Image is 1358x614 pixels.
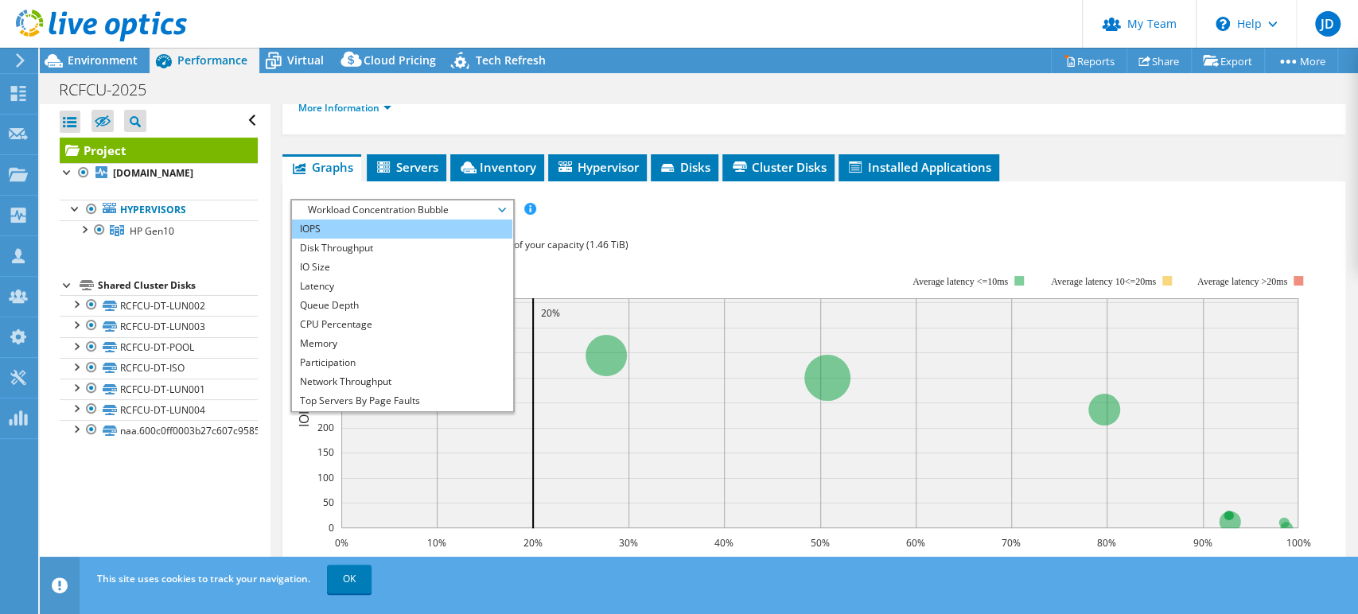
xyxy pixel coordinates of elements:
[1126,49,1192,73] a: Share
[403,238,628,251] span: 24% of IOPS falls on 20% of your capacity (1.46 TiB)
[912,276,1008,287] tspan: Average latency <=10ms
[317,445,334,459] text: 150
[317,471,334,484] text: 100
[60,200,258,220] a: Hypervisors
[714,536,733,550] text: 40%
[97,572,310,585] span: This site uses cookies to track your navigation.
[794,554,846,572] text: Capacity
[364,52,436,68] span: Cloud Pricing
[556,159,639,175] span: Hypervisor
[541,306,560,320] text: 20%
[60,316,258,336] a: RCFCU-DT-LUN003
[60,138,258,163] a: Project
[292,334,512,353] li: Memory
[317,421,334,434] text: 200
[290,159,353,175] span: Graphs
[60,379,258,399] a: RCFCU-DT-LUN001
[1191,49,1265,73] a: Export
[292,296,512,315] li: Queue Depth
[60,420,258,441] a: naa.600c0ff0003b27c607c9585a01000000
[619,536,638,550] text: 30%
[323,495,334,509] text: 50
[1216,17,1230,31] svg: \n
[292,391,512,410] li: Top Servers By Page Faults
[1051,276,1156,287] tspan: Average latency 10<=20ms
[292,220,512,239] li: IOPS
[68,52,138,68] span: Environment
[730,159,827,175] span: Cluster Disks
[60,337,258,358] a: RCFCU-DT-POOL
[1264,49,1338,73] a: More
[60,295,258,316] a: RCFCU-DT-LUN002
[811,536,830,550] text: 50%
[1097,536,1116,550] text: 80%
[476,52,546,68] span: Tech Refresh
[523,536,543,550] text: 20%
[292,277,512,296] li: Latency
[1051,49,1127,73] a: Reports
[292,239,512,258] li: Disk Throughput
[287,52,324,68] span: Virtual
[327,565,372,593] a: OK
[295,399,313,427] text: IOPS
[906,536,925,550] text: 60%
[292,258,512,277] li: IO Size
[292,353,512,372] li: Participation
[60,220,258,241] a: HP Gen10
[375,159,438,175] span: Servers
[1193,536,1212,550] text: 90%
[427,536,446,550] text: 10%
[298,101,391,115] a: More Information
[98,276,258,295] div: Shared Cluster Disks
[292,372,512,391] li: Network Throughput
[60,358,258,379] a: RCFCU-DT-ISO
[300,200,504,220] span: Workload Concentration Bubble
[60,399,258,420] a: RCFCU-DT-LUN004
[659,159,710,175] span: Disks
[292,315,512,334] li: CPU Percentage
[1002,536,1021,550] text: 70%
[329,521,334,534] text: 0
[60,163,258,184] a: [DOMAIN_NAME]
[458,159,536,175] span: Inventory
[1315,11,1340,37] span: JD
[52,81,171,99] h1: RCFCU-2025
[113,166,193,180] b: [DOMAIN_NAME]
[1286,536,1310,550] text: 100%
[334,536,348,550] text: 0%
[846,159,991,175] span: Installed Applications
[130,224,174,238] span: HP Gen10
[177,52,247,68] span: Performance
[1197,276,1287,287] text: Average latency >20ms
